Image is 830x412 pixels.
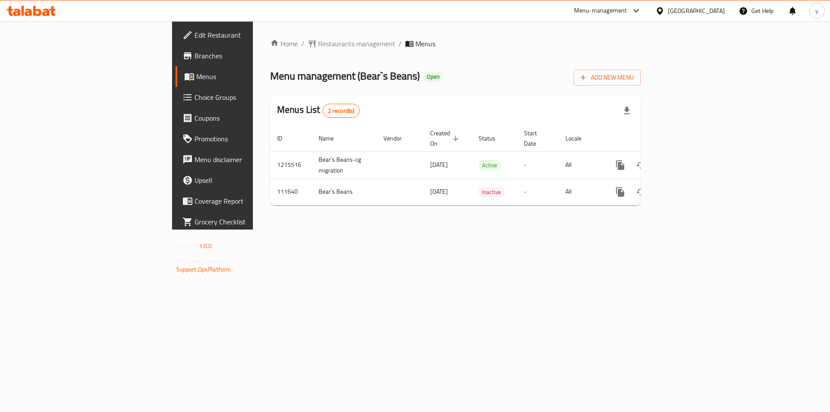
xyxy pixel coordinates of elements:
span: y [815,6,818,16]
div: Open [423,72,443,82]
div: Menu-management [574,6,627,16]
span: Coupons [195,113,304,123]
table: enhanced table [270,125,700,205]
div: Export file [616,100,637,121]
span: Created On [430,128,461,149]
th: Actions [603,125,700,152]
span: Menu management ( Bear`s Beans ) [270,66,420,86]
span: [DATE] [430,159,448,170]
span: Choice Groups [195,92,304,102]
span: Status [479,133,507,144]
span: 1.0.0 [199,240,212,252]
nav: breadcrumb [270,38,641,49]
a: Support.OpsPlatform [176,264,231,275]
button: more [610,155,631,176]
span: Get support on: [176,255,216,266]
td: - [517,151,559,179]
li: / [399,38,402,49]
button: more [610,182,631,202]
span: Version: [176,240,198,252]
div: Total records count [322,104,360,118]
a: Edit Restaurant [176,25,311,45]
span: Menus [196,71,304,82]
a: Coverage Report [176,191,311,211]
a: Choice Groups [176,87,311,108]
a: Promotions [176,128,311,149]
span: Coverage Report [195,196,304,206]
span: Name [319,133,345,144]
div: [GEOGRAPHIC_DATA] [668,6,725,16]
a: Branches [176,45,311,66]
td: All [559,151,603,179]
a: Menu disclaimer [176,149,311,170]
a: Menus [176,66,311,87]
span: Restaurants management [318,38,395,49]
span: 2 record(s) [323,107,360,115]
h2: Menus List [277,103,360,118]
span: Menu disclaimer [195,154,304,165]
span: Upsell [195,175,304,185]
a: Coupons [176,108,311,128]
span: Grocery Checklist [195,217,304,227]
span: Start Date [524,128,548,149]
td: All [559,179,603,205]
span: Vendor [383,133,413,144]
span: Locale [565,133,593,144]
span: Branches [195,51,304,61]
span: Open [423,73,443,80]
button: Add New Menu [574,70,641,86]
td: Bear`s Beans [312,179,377,205]
span: [DATE] [430,186,448,197]
a: Grocery Checklist [176,211,311,232]
span: Add New Menu [581,72,634,83]
span: Edit Restaurant [195,30,304,40]
span: ID [277,133,294,144]
span: Active [479,160,501,170]
td: - [517,179,559,205]
td: Bear`s Beans-cg migration [312,151,377,179]
button: Change Status [631,182,651,202]
span: Promotions [195,134,304,144]
button: Change Status [631,155,651,176]
a: Upsell [176,170,311,191]
a: Restaurants management [308,38,395,49]
span: Inactive [479,187,504,197]
span: Menus [415,38,435,49]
